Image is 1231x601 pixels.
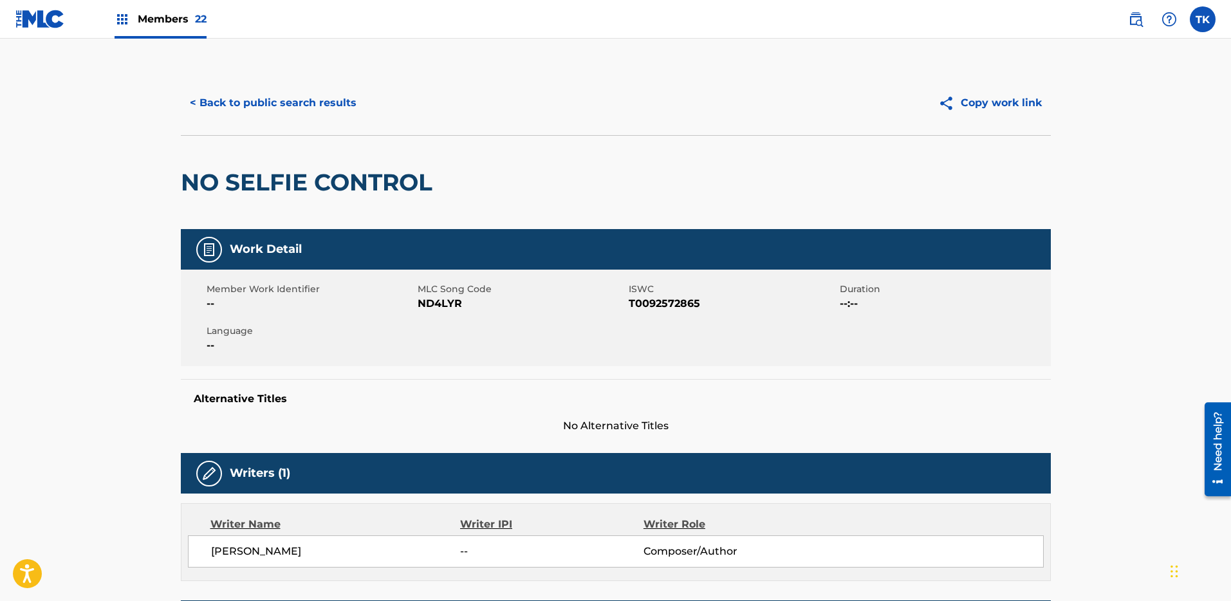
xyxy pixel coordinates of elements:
[643,517,810,532] div: Writer Role
[629,282,837,296] span: ISWC
[201,242,217,257] img: Work Detail
[115,12,130,27] img: Top Rightsholders
[211,544,461,559] span: [PERSON_NAME]
[207,324,414,338] span: Language
[643,544,810,559] span: Composer/Author
[460,544,643,559] span: --
[1190,6,1216,32] div: User Menu
[138,12,207,26] span: Members
[207,282,414,296] span: Member Work Identifier
[840,282,1048,296] span: Duration
[629,296,837,311] span: T0092572865
[201,466,217,481] img: Writers
[840,296,1048,311] span: --:--
[1171,552,1178,591] div: Drag
[194,393,1038,405] h5: Alternative Titles
[230,242,302,257] h5: Work Detail
[230,466,290,481] h5: Writers (1)
[1128,12,1143,27] img: search
[460,517,643,532] div: Writer IPI
[195,13,207,25] span: 22
[210,517,461,532] div: Writer Name
[418,282,625,296] span: MLC Song Code
[15,10,65,28] img: MLC Logo
[1123,6,1149,32] a: Public Search
[207,296,414,311] span: --
[1156,6,1182,32] div: Help
[181,87,366,119] button: < Back to public search results
[181,168,439,197] h2: NO SELFIE CONTROL
[1167,539,1231,601] iframe: Chat Widget
[1162,12,1177,27] img: help
[207,338,414,353] span: --
[418,296,625,311] span: ND4LYR
[1195,398,1231,501] iframe: Resource Center
[929,87,1051,119] button: Copy work link
[181,418,1051,434] span: No Alternative Titles
[938,95,961,111] img: Copy work link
